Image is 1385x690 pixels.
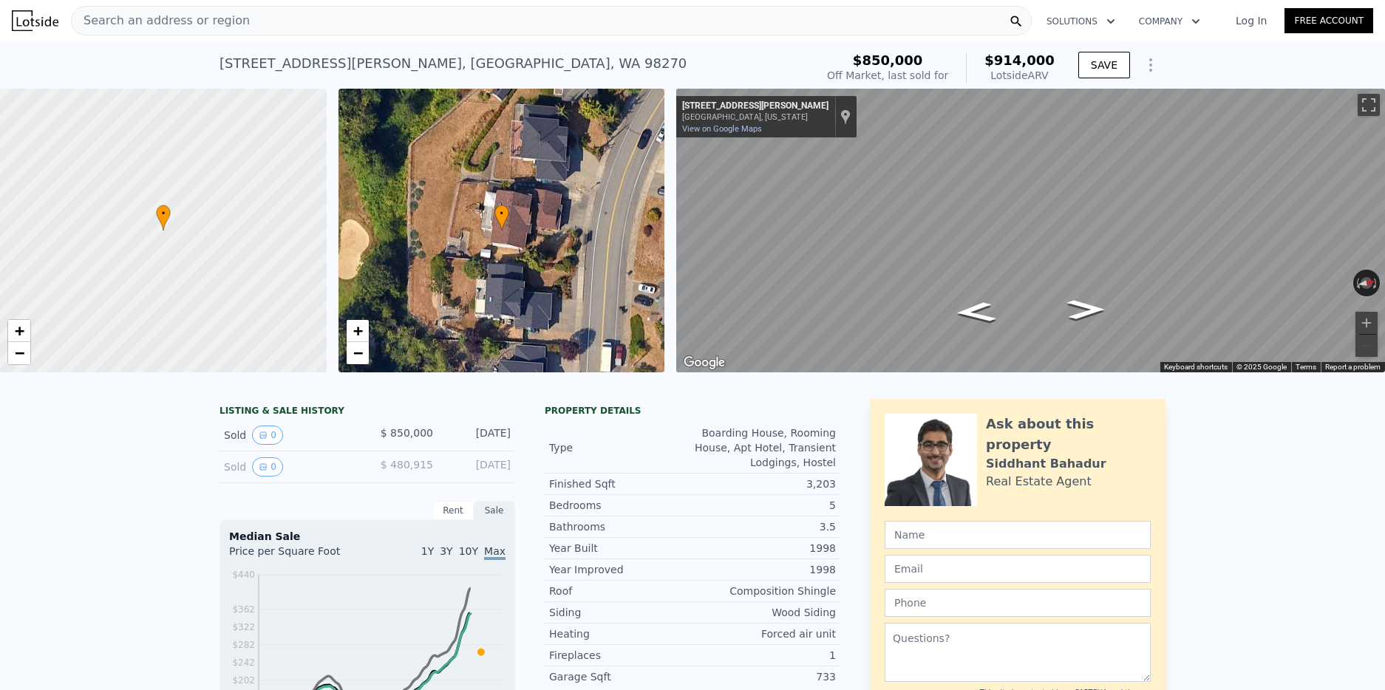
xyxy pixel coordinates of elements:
[1296,363,1316,371] a: Terms (opens in new tab)
[8,342,30,364] a: Zoom out
[692,648,836,663] div: 1
[827,68,948,83] div: Off Market, last sold for
[156,205,171,230] div: •
[252,426,283,445] button: View historical data
[549,584,692,598] div: Roof
[353,321,362,340] span: +
[440,545,452,557] span: 3Y
[353,344,362,362] span: −
[1218,13,1284,28] a: Log In
[421,545,434,557] span: 1Y
[692,519,836,534] div: 3.5
[984,68,1055,83] div: Lotside ARV
[1355,335,1378,357] button: Zoom out
[986,455,1106,473] div: Siddhant Bahadur
[224,426,355,445] div: Sold
[1136,50,1165,80] button: Show Options
[220,405,515,420] div: LISTING & SALE HISTORY
[252,457,283,476] button: View historical data
[347,342,369,364] a: Zoom out
[347,320,369,342] a: Zoom in
[445,426,511,445] div: [DATE]
[432,501,474,520] div: Rent
[474,501,515,520] div: Sale
[885,521,1151,549] input: Name
[692,626,836,641] div: Forced air unit
[692,498,836,513] div: 5
[232,657,255,668] tspan: $242
[1352,275,1381,290] button: Reset the view
[840,109,851,125] a: Show location on map
[885,589,1151,617] input: Phone
[682,124,762,134] a: View on Google Maps
[381,427,433,439] span: $ 850,000
[986,414,1151,455] div: Ask about this property
[156,207,171,220] span: •
[1078,52,1130,78] button: SAVE
[1353,270,1361,296] button: Rotate counterclockwise
[15,344,24,362] span: −
[692,476,836,491] div: 3,203
[692,562,836,577] div: 1998
[545,405,840,417] div: Property details
[232,604,255,615] tspan: $362
[938,297,1014,327] path: Go South, 72nd Dr NE
[549,440,692,455] div: Type
[1325,363,1381,371] a: Report a problem
[692,541,836,556] div: 1998
[676,89,1385,372] div: Map
[1372,270,1381,296] button: Rotate clockwise
[72,12,250,30] span: Search an address or region
[986,473,1092,491] div: Real Estate Agent
[853,52,923,68] span: $850,000
[232,622,255,632] tspan: $322
[885,555,1151,583] input: Email
[682,100,828,112] div: [STREET_ADDRESS][PERSON_NAME]
[1284,8,1373,33] a: Free Account
[1164,362,1228,372] button: Keyboard shortcuts
[680,353,729,372] a: Open this area in Google Maps (opens a new window)
[15,321,24,340] span: +
[549,626,692,641] div: Heating
[549,541,692,556] div: Year Built
[1051,295,1120,324] path: Go North, 72nd Dr NE
[494,207,509,220] span: •
[484,545,506,560] span: Max
[549,562,692,577] div: Year Improved
[494,205,509,230] div: •
[676,89,1385,372] div: Street View
[232,640,255,650] tspan: $282
[459,545,478,557] span: 10Y
[549,605,692,620] div: Siding
[549,476,692,491] div: Finished Sqft
[549,498,692,513] div: Bedrooms
[549,669,692,684] div: Garage Sqft
[1355,312,1378,334] button: Zoom in
[12,10,58,31] img: Lotside
[232,570,255,580] tspan: $440
[1127,8,1212,35] button: Company
[1358,94,1380,116] button: Toggle fullscreen view
[984,52,1055,68] span: $914,000
[229,529,506,544] div: Median Sale
[680,353,729,372] img: Google
[8,320,30,342] a: Zoom in
[220,53,687,74] div: [STREET_ADDRESS][PERSON_NAME] , [GEOGRAPHIC_DATA] , WA 98270
[682,112,828,122] div: [GEOGRAPHIC_DATA], [US_STATE]
[549,519,692,534] div: Bathrooms
[381,459,433,471] span: $ 480,915
[445,457,511,476] div: [DATE]
[692,605,836,620] div: Wood Siding
[1035,8,1127,35] button: Solutions
[232,675,255,686] tspan: $202
[229,544,367,567] div: Price per Square Foot
[549,648,692,663] div: Fireplaces
[224,457,355,476] div: Sold
[692,426,836,470] div: Boarding House, Rooming House, Apt Hotel, Transient Lodgings, Hostel
[692,669,836,684] div: 733
[692,584,836,598] div: Composition Shingle
[1236,363,1287,371] span: © 2025 Google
